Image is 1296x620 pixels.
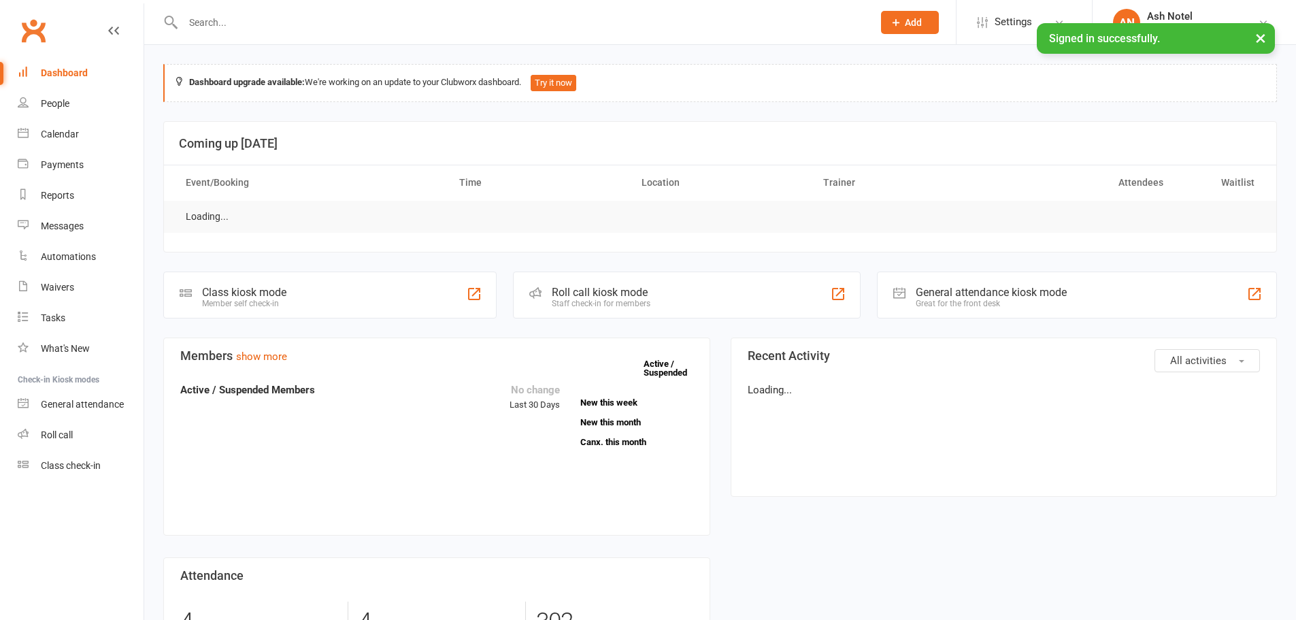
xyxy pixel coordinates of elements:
a: Class kiosk mode [18,451,144,481]
a: Dashboard [18,58,144,88]
div: Ash Notel [1147,10,1239,22]
div: Last 30 Days [510,382,560,412]
th: Time [447,165,629,200]
span: All activities [1170,355,1227,367]
th: Attendees [993,165,1176,200]
a: Waivers [18,272,144,303]
a: General attendance kiosk mode [18,389,144,420]
div: Roll call [41,429,73,440]
a: Payments [18,150,144,180]
strong: Dashboard upgrade available: [189,77,305,87]
button: Try it now [531,75,576,91]
h3: Members [180,349,693,363]
a: Calendar [18,119,144,150]
div: Member self check-in [202,299,286,308]
div: [GEOGRAPHIC_DATA] [1147,22,1239,35]
div: Reports [41,190,74,201]
h3: Coming up [DATE] [179,137,1261,150]
div: Calendar [41,129,79,140]
th: Event/Booking [173,165,447,200]
div: Class check-in [41,460,101,471]
a: New this week [580,398,693,407]
a: Reports [18,180,144,211]
th: Trainer [811,165,993,200]
div: General attendance kiosk mode [916,286,1067,299]
th: Location [629,165,812,200]
a: Canx. this month [580,438,693,446]
div: Roll call kiosk mode [552,286,650,299]
div: Great for the front desk [916,299,1067,308]
a: Active / Suspended [644,349,703,387]
h3: Recent Activity [748,349,1261,363]
div: Messages [41,221,84,231]
th: Waitlist [1176,165,1267,200]
div: Tasks [41,312,65,323]
button: All activities [1154,349,1260,372]
span: Signed in successfully. [1049,32,1160,45]
div: Class kiosk mode [202,286,286,299]
div: We're working on an update to your Clubworx dashboard. [163,64,1277,102]
div: General attendance [41,399,124,410]
a: Roll call [18,420,144,451]
div: People [41,98,69,109]
strong: Active / Suspended Members [180,384,315,396]
div: AN [1113,9,1140,36]
div: Automations [41,251,96,262]
div: What's New [41,343,90,354]
button: Add [881,11,939,34]
a: Clubworx [16,14,50,48]
input: Search... [179,13,863,32]
a: What's New [18,333,144,364]
a: New this month [580,418,693,427]
div: No change [510,382,560,398]
span: Add [905,17,922,28]
a: People [18,88,144,119]
h3: Attendance [180,569,693,583]
a: Automations [18,242,144,272]
div: Waivers [41,282,74,293]
span: Settings [995,7,1032,37]
a: Messages [18,211,144,242]
a: show more [236,350,287,363]
div: Payments [41,159,84,170]
button: × [1248,23,1273,52]
div: Staff check-in for members [552,299,650,308]
a: Tasks [18,303,144,333]
p: Loading... [748,382,1261,398]
td: Loading... [173,201,241,233]
div: Dashboard [41,67,88,78]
